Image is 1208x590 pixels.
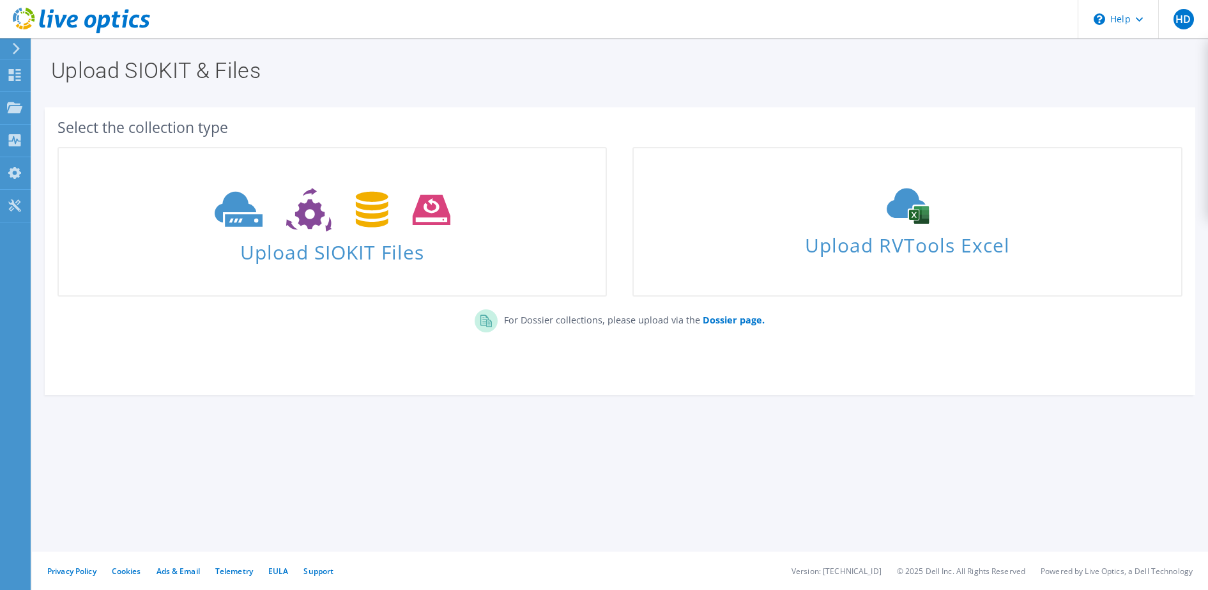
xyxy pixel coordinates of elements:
[215,566,253,577] a: Telemetry
[791,566,882,577] li: Version: [TECHNICAL_ID]
[157,566,200,577] a: Ads & Email
[57,120,1182,134] div: Select the collection type
[1041,566,1193,577] li: Powered by Live Optics, a Dell Technology
[112,566,141,577] a: Cookies
[632,147,1182,297] a: Upload RVTools Excel
[59,235,606,262] span: Upload SIOKIT Files
[498,309,765,327] p: For Dossier collections, please upload via the
[47,566,96,577] a: Privacy Policy
[703,314,765,326] b: Dossier page.
[700,314,765,326] a: Dossier page.
[268,566,288,577] a: EULA
[634,228,1181,256] span: Upload RVTools Excel
[1094,13,1105,25] svg: \n
[1174,9,1194,29] span: HD
[303,566,333,577] a: Support
[897,566,1025,577] li: © 2025 Dell Inc. All Rights Reserved
[51,59,1182,81] h1: Upload SIOKIT & Files
[57,147,607,297] a: Upload SIOKIT Files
